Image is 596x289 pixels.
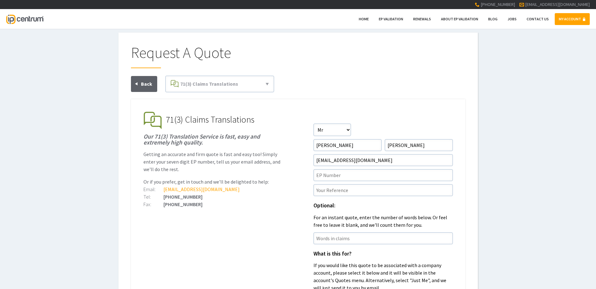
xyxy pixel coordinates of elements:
p: For an instant quote, enter the number of words below. Or feel free to leave it blank, and we'll ... [313,214,453,229]
h1: Request A Quote [131,45,465,68]
a: [EMAIL_ADDRESS][DOMAIN_NAME] [525,2,590,7]
a: MY ACCOUNT [555,13,590,25]
a: Renewals [409,13,435,25]
input: Your Reference [313,184,453,196]
a: Home [355,13,373,25]
a: IP Centrum [6,9,43,29]
span: [PHONE_NUMBER] [481,2,515,7]
a: About EP Validation [437,13,482,25]
div: Tel: [143,194,163,199]
div: Fax: [143,202,163,207]
p: Or if you prefer, get in touch and we'll be delighted to help: [143,178,283,185]
span: Jobs [508,17,517,21]
a: Contact Us [523,13,553,25]
span: Home [359,17,369,21]
a: Jobs [503,13,521,25]
a: Blog [484,13,502,25]
div: Email: [143,187,163,192]
a: Back [131,76,157,92]
h1: Optional: [313,203,453,209]
div: [PHONE_NUMBER] [143,202,283,207]
input: Surname [385,139,453,151]
h1: Our 71(3) Translation Service is fast, easy and extremely high quality. [143,134,283,145]
span: Contact Us [527,17,549,21]
a: 71(3) Claims Translations [168,79,271,89]
input: First Name [313,139,382,151]
input: Email [313,154,453,166]
input: Words in claims [313,232,453,244]
h1: What is this for? [313,251,453,257]
a: EP Validation [375,13,407,25]
div: [PHONE_NUMBER] [143,194,283,199]
span: 71(3) Claims Translations [180,81,238,87]
span: Blog [488,17,498,21]
span: EP Validation [379,17,403,21]
span: Renewals [413,17,431,21]
span: Back [141,81,152,87]
a: [EMAIL_ADDRESS][DOMAIN_NAME] [163,186,240,192]
input: EP Number [313,169,453,181]
span: 71(3) Claims Translations [166,114,254,125]
p: Getting an accurate and firm quote is fast and easy too! Simply enter your seven digit EP number,... [143,150,283,173]
span: About EP Validation [441,17,478,21]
